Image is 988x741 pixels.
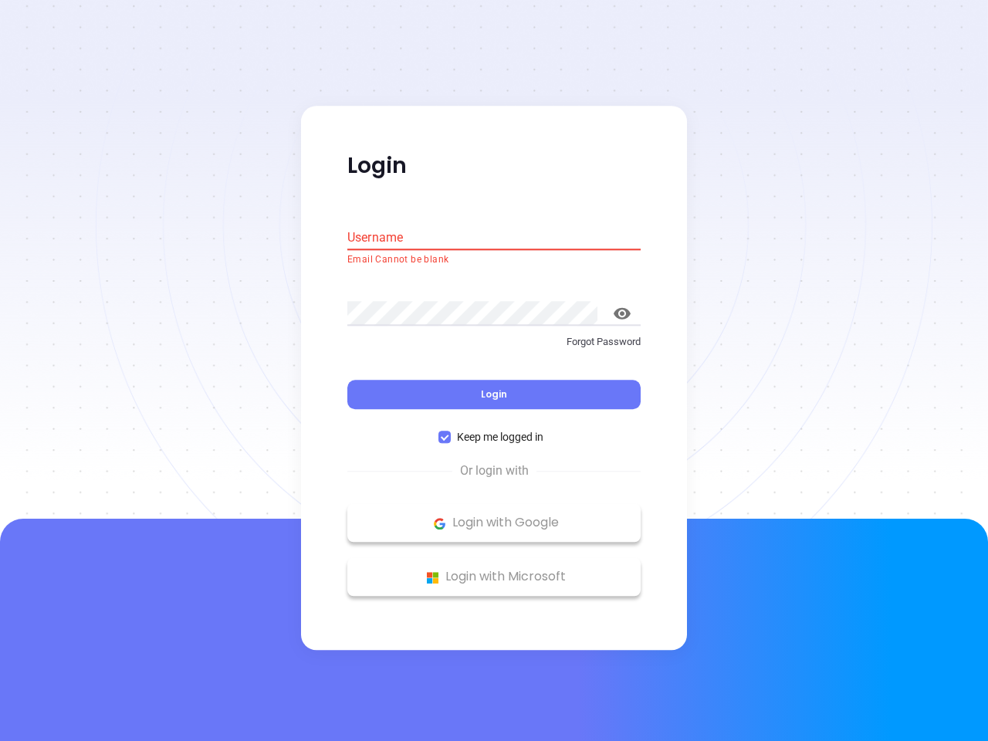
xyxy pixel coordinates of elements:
span: Login [481,388,507,401]
button: toggle password visibility [604,295,641,332]
button: Google Logo Login with Google [347,504,641,543]
img: Microsoft Logo [423,568,442,587]
img: Google Logo [430,514,449,533]
button: Microsoft Logo Login with Microsoft [347,558,641,597]
a: Forgot Password [347,334,641,362]
span: Or login with [452,462,536,481]
p: Login with Microsoft [355,566,633,589]
p: Login [347,152,641,180]
p: Forgot Password [347,334,641,350]
button: Login [347,381,641,410]
span: Keep me logged in [451,429,550,446]
p: Email Cannot be blank [347,252,641,268]
p: Login with Google [355,512,633,535]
